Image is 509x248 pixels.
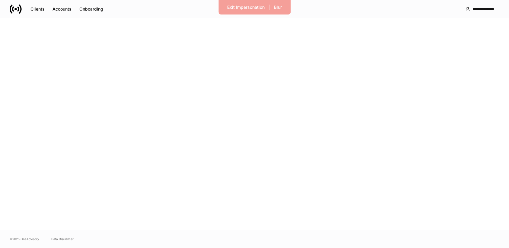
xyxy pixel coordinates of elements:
div: Accounts [52,7,72,11]
div: Clients [30,7,45,11]
button: Accounts [49,4,75,14]
button: Clients [27,4,49,14]
button: Blur [270,2,286,12]
a: Data Disclaimer [51,237,74,241]
div: Onboarding [79,7,103,11]
div: Blur [274,5,282,9]
div: Exit Impersonation [227,5,265,9]
span: © 2025 OneAdvisory [10,237,39,241]
button: Exit Impersonation [223,2,269,12]
button: Onboarding [75,4,107,14]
